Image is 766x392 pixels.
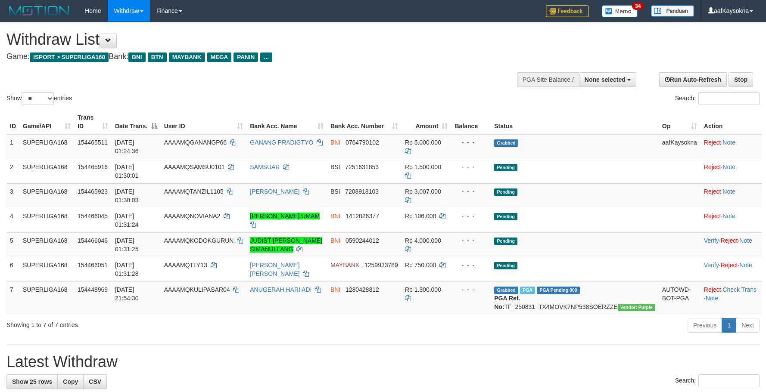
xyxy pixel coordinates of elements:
span: ... [260,52,272,62]
input: Search: [698,92,760,105]
label: Search: [675,92,760,105]
span: Rp 4.000.000 [405,237,441,244]
span: Show 25 rows [12,378,52,385]
a: GANANG PRADIGTYO [250,139,313,146]
button: None selected [579,72,636,87]
td: SUPERLIGA168 [19,159,74,183]
th: Game/API: activate to sort column ascending [19,110,74,134]
span: CSV [89,378,101,385]
a: [PERSON_NAME] [250,188,299,195]
td: SUPERLIGA168 [19,281,74,315]
span: [DATE] 21:54:30 [115,286,139,302]
div: - - - [455,261,487,269]
td: · [701,208,762,232]
td: SUPERLIGA168 [19,257,74,281]
span: MAYBANK [169,52,205,62]
span: Copy 0764790102 to clipboard [346,139,379,146]
td: 1 [6,134,19,159]
span: AAAAMQKULIPASAR04 [164,286,230,293]
a: Note [722,164,735,170]
a: Stop [729,72,753,87]
a: Note [722,188,735,195]
span: Rp 1.300.000 [405,286,441,293]
span: Vendor URL: https://trx4.1velocity.biz [618,304,655,311]
span: BNI [330,286,340,293]
td: SUPERLIGA168 [19,208,74,232]
div: - - - [455,163,487,171]
div: Showing 1 to 7 of 7 entries [6,317,313,329]
span: [DATE] 01:30:03 [115,188,139,204]
a: Reject [721,237,738,244]
a: Previous [688,318,722,333]
div: - - - [455,187,487,196]
a: Note [722,139,735,146]
h1: Latest Withdraw [6,353,760,370]
td: SUPERLIGA168 [19,134,74,159]
span: BNI [330,213,340,219]
a: [PERSON_NAME] [PERSON_NAME] [250,262,299,277]
img: MOTION_logo.png [6,4,72,17]
th: Amount: activate to sort column ascending [402,110,452,134]
td: AUTOWD-BOT-PGA [659,281,701,315]
span: 154466045 [78,213,108,219]
span: 154466046 [78,237,108,244]
span: PANIN [234,52,258,62]
a: Verify [704,237,719,244]
span: 154466051 [78,262,108,269]
span: BNI [128,52,145,62]
td: · [701,134,762,159]
span: MAYBANK [330,262,359,269]
span: 154465923 [78,188,108,195]
span: BNI [330,139,340,146]
a: SAMSUAR [250,164,280,170]
span: Rp 5.000.000 [405,139,441,146]
select: Showentries [22,92,54,105]
span: Pending [494,262,517,269]
a: Note [739,262,752,269]
th: Balance [451,110,491,134]
span: Rp 3.007.000 [405,188,441,195]
span: AAAAMQGANANGP66 [164,139,227,146]
td: SUPERLIGA168 [19,183,74,208]
span: 154465916 [78,164,108,170]
td: 2 [6,159,19,183]
td: · · [701,257,762,281]
span: Copy 7251631853 to clipboard [345,164,379,170]
span: Grabbed [494,139,518,147]
a: Check Trans [722,286,757,293]
span: Copy 1259933789 to clipboard [364,262,398,269]
a: Reject [721,262,738,269]
span: Copy 0590244012 to clipboard [346,237,379,244]
span: MEGA [207,52,232,62]
td: TF_250831_TX4MOVK7NP538SOERZZE [491,281,659,315]
a: Verify [704,262,719,269]
a: Note [722,213,735,219]
span: PGA Pending [537,287,580,294]
a: Reject [704,286,721,293]
td: 4 [6,208,19,232]
td: 6 [6,257,19,281]
th: Bank Acc. Number: activate to sort column ascending [327,110,402,134]
td: 7 [6,281,19,315]
span: BNI [330,237,340,244]
a: Reject [704,213,721,219]
a: JUDIST [PERSON_NAME] SIMANULLANG [250,237,322,253]
td: 3 [6,183,19,208]
th: ID [6,110,19,134]
th: Trans ID: activate to sort column ascending [74,110,112,134]
a: Next [736,318,760,333]
span: Pending [494,188,517,196]
h4: Game: Bank: [6,52,502,61]
span: BSI [330,164,340,170]
td: · [701,183,762,208]
a: Run Auto-Refresh [659,72,727,87]
span: Copy 7208918103 to clipboard [345,188,379,195]
a: Reject [704,139,721,146]
td: SUPERLIGA168 [19,232,74,257]
td: · · [701,281,762,315]
span: [DATE] 01:31:28 [115,262,139,277]
div: - - - [455,212,487,220]
th: Date Trans.: activate to sort column descending [112,110,161,134]
span: Pending [494,164,517,171]
b: PGA Ref. No: [494,295,520,310]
